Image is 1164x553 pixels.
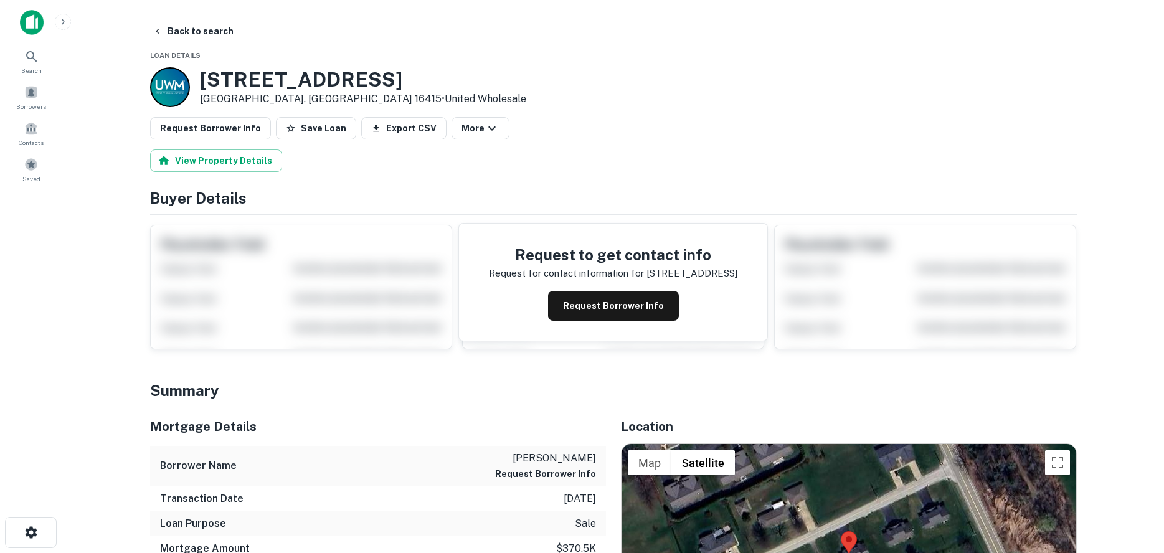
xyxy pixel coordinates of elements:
[150,417,606,436] h5: Mortgage Details
[445,93,526,105] a: United Wholesale
[4,44,59,78] a: Search
[4,80,59,114] a: Borrowers
[22,174,40,184] span: Saved
[21,65,42,75] span: Search
[4,153,59,186] a: Saved
[150,117,271,139] button: Request Borrower Info
[361,117,447,139] button: Export CSV
[646,266,737,281] p: [STREET_ADDRESS]
[16,102,46,111] span: Borrowers
[4,116,59,150] a: Contacts
[150,187,1077,209] h4: Buyer Details
[150,149,282,172] button: View Property Details
[495,451,596,466] p: [PERSON_NAME]
[548,291,679,321] button: Request Borrower Info
[160,458,237,473] h6: Borrower Name
[276,117,356,139] button: Save Loan
[489,243,737,266] h4: Request to get contact info
[628,450,671,475] button: Show street map
[1045,450,1070,475] button: Toggle fullscreen view
[160,491,244,506] h6: Transaction Date
[19,138,44,148] span: Contacts
[200,68,526,92] h3: [STREET_ADDRESS]
[150,379,1077,402] h4: Summary
[150,52,201,59] span: Loan Details
[1102,414,1164,473] iframe: Chat Widget
[489,266,644,281] p: Request for contact information for
[575,516,596,531] p: sale
[495,466,596,481] button: Request Borrower Info
[564,491,596,506] p: [DATE]
[200,92,526,106] p: [GEOGRAPHIC_DATA], [GEOGRAPHIC_DATA] 16415 •
[20,10,44,35] img: capitalize-icon.png
[160,516,226,531] h6: Loan Purpose
[452,117,509,139] button: More
[621,417,1077,436] h5: Location
[671,450,735,475] button: Show satellite imagery
[148,20,239,42] button: Back to search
